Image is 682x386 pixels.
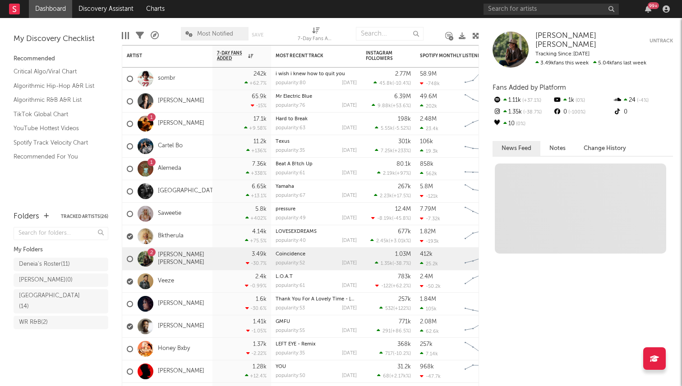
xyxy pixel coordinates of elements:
[493,118,553,130] div: 10
[276,126,305,131] div: popularity: 63
[253,116,267,122] div: 17.1k
[484,4,619,15] input: Search for artists
[398,296,411,302] div: 257k
[276,94,357,99] div: Mr Electric Blue
[342,126,357,131] div: [DATE]
[14,273,108,287] a: [PERSON_NAME](0)
[276,53,343,59] div: Most Recent Track
[151,23,159,49] div: A&R Pipeline
[381,261,392,266] span: 1.35k
[393,194,410,199] span: +17.5 %
[253,319,267,325] div: 1.41k
[217,50,246,61] span: 7-Day Fans Added
[636,98,649,103] span: -4 %
[276,342,316,347] a: LEFT EYE - Remix
[375,260,411,266] div: ( )
[613,106,673,118] div: 0
[420,341,433,347] div: 257k
[19,275,73,286] div: [PERSON_NAME] ( 0 )
[395,251,411,257] div: 1.03M
[14,34,108,45] div: My Discovery Checklist
[385,306,393,311] span: 532
[122,23,129,49] div: Edit Columns
[374,193,411,199] div: ( )
[394,351,410,356] span: -10.2 %
[395,306,410,311] span: +122 %
[342,306,357,311] div: [DATE]
[390,239,410,244] span: +3.01k %
[493,95,553,106] div: 1.11k
[420,94,437,100] div: 49.6M
[276,297,407,302] a: Thank You For A Lovely Time - [PERSON_NAME] Version
[246,350,267,356] div: -2.22 %
[461,158,501,180] svg: Chart title
[461,90,501,113] svg: Chart title
[461,270,501,293] svg: Chart title
[397,341,411,347] div: 368k
[61,214,108,219] button: Tracked Artists(26)
[540,141,575,156] button: Notes
[342,238,357,243] div: [DATE]
[420,116,437,122] div: 2.48M
[366,50,397,61] div: Instagram Followers
[158,165,181,173] a: Alemeda
[394,94,411,100] div: 6.39M
[372,103,411,109] div: ( )
[574,98,585,103] span: 0 %
[420,328,439,334] div: 62.6k
[276,117,308,122] a: Hard to Break
[645,5,651,13] button: 99+
[461,203,501,225] svg: Chart title
[461,248,501,270] svg: Chart title
[420,229,436,235] div: 1.82M
[276,306,305,311] div: popularity: 53
[158,120,204,127] a: [PERSON_NAME]
[381,149,393,154] span: 7.25k
[420,306,437,312] div: 105k
[420,319,437,325] div: 2.08M
[253,341,267,347] div: 1.37k
[14,109,99,119] a: TikTok Global Chart
[398,184,411,190] div: 267k
[276,207,357,212] div: pressure
[14,95,99,105] a: Algorithmic R&B A&R List
[256,296,267,302] div: 1.6k
[158,277,174,285] a: Veeze
[420,261,438,267] div: 25.2k
[246,170,267,176] div: +338 %
[14,289,108,313] a: [GEOGRAPHIC_DATA](14)
[276,72,357,77] div: i wish i knew how to quit you
[342,216,357,221] div: [DATE]
[158,210,181,218] a: Saweetie
[276,162,357,167] div: Beat A B!tch Up
[392,284,410,289] span: +62.2 %
[158,187,219,195] a: [GEOGRAPHIC_DATA]
[276,207,295,212] a: pressure
[246,328,267,334] div: -1.05 %
[245,238,267,244] div: +75.5 %
[276,238,306,243] div: popularity: 40
[298,23,334,49] div: 7-Day Fans Added (7-Day Fans Added)
[342,171,357,176] div: [DATE]
[127,53,194,59] div: Artist
[276,364,286,369] a: YOU
[535,60,646,66] span: 5.04k fans last week
[342,373,357,378] div: [DATE]
[383,171,395,176] span: 2.19k
[392,104,410,109] span: +53.6 %
[420,103,437,109] div: 202k
[246,148,267,154] div: +136 %
[197,31,233,37] span: Most Notified
[276,373,305,378] div: popularity: 50
[252,251,267,257] div: 3.49k
[375,148,411,154] div: ( )
[252,161,267,167] div: 7.36k
[276,328,305,333] div: popularity: 55
[251,103,267,109] div: -15 %
[385,351,393,356] span: 717
[158,322,204,330] a: [PERSON_NAME]
[14,227,108,240] input: Search for folders...
[379,350,411,356] div: ( )
[461,315,501,338] svg: Chart title
[493,141,540,156] button: News Feed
